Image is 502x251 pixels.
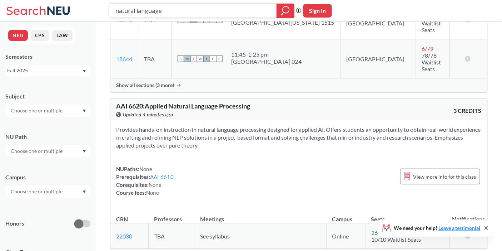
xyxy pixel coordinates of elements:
div: Semesters [5,53,90,61]
th: Notifications [450,208,488,223]
th: Seats [366,208,450,223]
span: We need your help! [394,226,481,231]
div: Campus [5,173,90,181]
div: 11:45 - 1:25 pm [231,51,302,58]
span: 6 / 79 [422,45,434,52]
span: See syllabus [200,233,230,240]
div: Dropdown arrow [5,185,90,198]
button: LAW [52,30,73,41]
span: None [146,189,159,196]
div: CRN [116,215,128,223]
span: Show all sections (3 more) [116,82,174,88]
span: 10/10 Waitlist Seats [371,236,421,243]
td: TBA [148,223,194,249]
span: AAI 6620 : Applied Natural Language Processing [116,102,250,110]
span: None [149,182,161,188]
div: Show all sections (3 more) [110,78,487,92]
a: 22030 [116,233,132,240]
div: NU Path [5,133,90,141]
input: Class, professor, course number, "phrase" [115,5,272,17]
td: Online [326,223,366,249]
button: NEU [8,30,28,41]
div: Fall 2025Dropdown arrow [5,65,90,76]
td: TBA [138,39,172,78]
span: 78/78 Waitlist Seats [422,52,441,72]
div: Subject [5,92,90,100]
input: Choose one or multiple [7,147,67,155]
button: CPS [31,30,49,41]
a: 18643 [116,16,132,23]
a: 18644 [116,55,132,62]
span: S [178,55,184,62]
a: AAI 6610 [150,174,174,180]
svg: Dropdown arrow [83,190,86,193]
div: Dropdown arrow [5,105,90,117]
section: Provides hands-on instruction in natural language processing designed for applied AI. Offers stud... [116,126,482,149]
span: 26 / 30 [371,229,386,236]
span: F [210,55,216,62]
div: Fall 2025 [7,67,82,74]
svg: Dropdown arrow [83,70,86,73]
span: 3 CREDITS [454,107,482,115]
span: M [184,55,190,62]
svg: Dropdown arrow [83,150,86,153]
span: 15/15 Waitlist Seats [422,13,441,33]
span: S [216,55,223,62]
div: [GEOGRAPHIC_DATA] 024 [231,58,302,65]
span: Updated 4 minutes ago [123,111,173,119]
div: NUPaths: Prerequisites: Corequisites: Course fees: [116,165,174,197]
span: View more info for this class [413,172,476,181]
p: Honors [5,219,24,228]
th: Professors [148,208,194,223]
span: T [203,55,210,62]
td: [GEOGRAPHIC_DATA] [341,39,416,78]
input: Choose one or multiple [7,187,67,196]
svg: magnifying glass [281,6,290,16]
span: W [197,55,203,62]
div: [GEOGRAPHIC_DATA][US_STATE] 1515 [231,19,334,26]
th: Meetings [194,208,326,223]
input: Choose one or multiple [7,106,67,115]
button: Sign In [303,4,332,18]
span: T [190,55,197,62]
div: magnifying glass [277,4,294,18]
div: Dropdown arrow [5,145,90,157]
span: None [139,166,152,172]
a: Leave a testimonial [438,225,481,231]
th: Campus [326,208,366,223]
svg: Dropdown arrow [83,110,86,112]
